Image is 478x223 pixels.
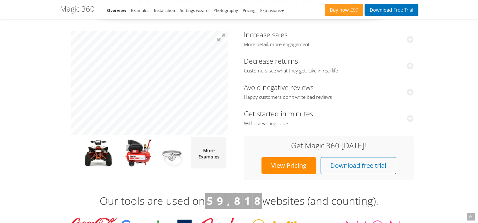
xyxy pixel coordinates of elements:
[325,4,363,16] a: Buy now£99
[244,94,414,100] span: Happy customers don't write bad reviews
[131,8,149,13] a: Examples
[260,8,284,13] a: Extensions
[250,141,407,150] h3: Get Magic 360 [DATE]!
[227,194,230,208] b: ,
[321,157,396,174] a: Download free trial
[243,8,255,13] a: Pricing
[191,137,226,168] img: more magic 360 demos
[180,8,209,13] a: Settings wizard
[213,8,238,13] a: Photography
[244,109,414,127] a: Get started in minutesWithout writing code
[244,30,414,48] a: Increase salesMore detail, more engagement.
[365,4,418,16] a: DownloadFree Trial
[234,194,240,208] b: 8
[349,8,359,13] span: £99
[60,193,418,209] h3: Our tools are used on websites (and counting).
[244,68,414,74] span: Customers see what they get. Like in real life
[154,8,175,13] a: Installation
[244,41,414,48] span: More detail, more engagement.
[254,194,260,208] b: 8
[107,8,127,13] a: Overview
[392,8,413,13] span: Free Trial
[60,5,95,13] h1: Magic 360
[244,56,414,74] a: Decrease returnsCustomers see what they get. Like in real life
[244,82,414,100] a: Avoid negative reviewsHappy customers don't write bad reviews
[207,194,213,208] b: 5
[244,194,250,208] b: 1
[244,120,414,127] span: Without writing code
[217,194,223,208] b: 9
[261,157,316,174] a: View Pricing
